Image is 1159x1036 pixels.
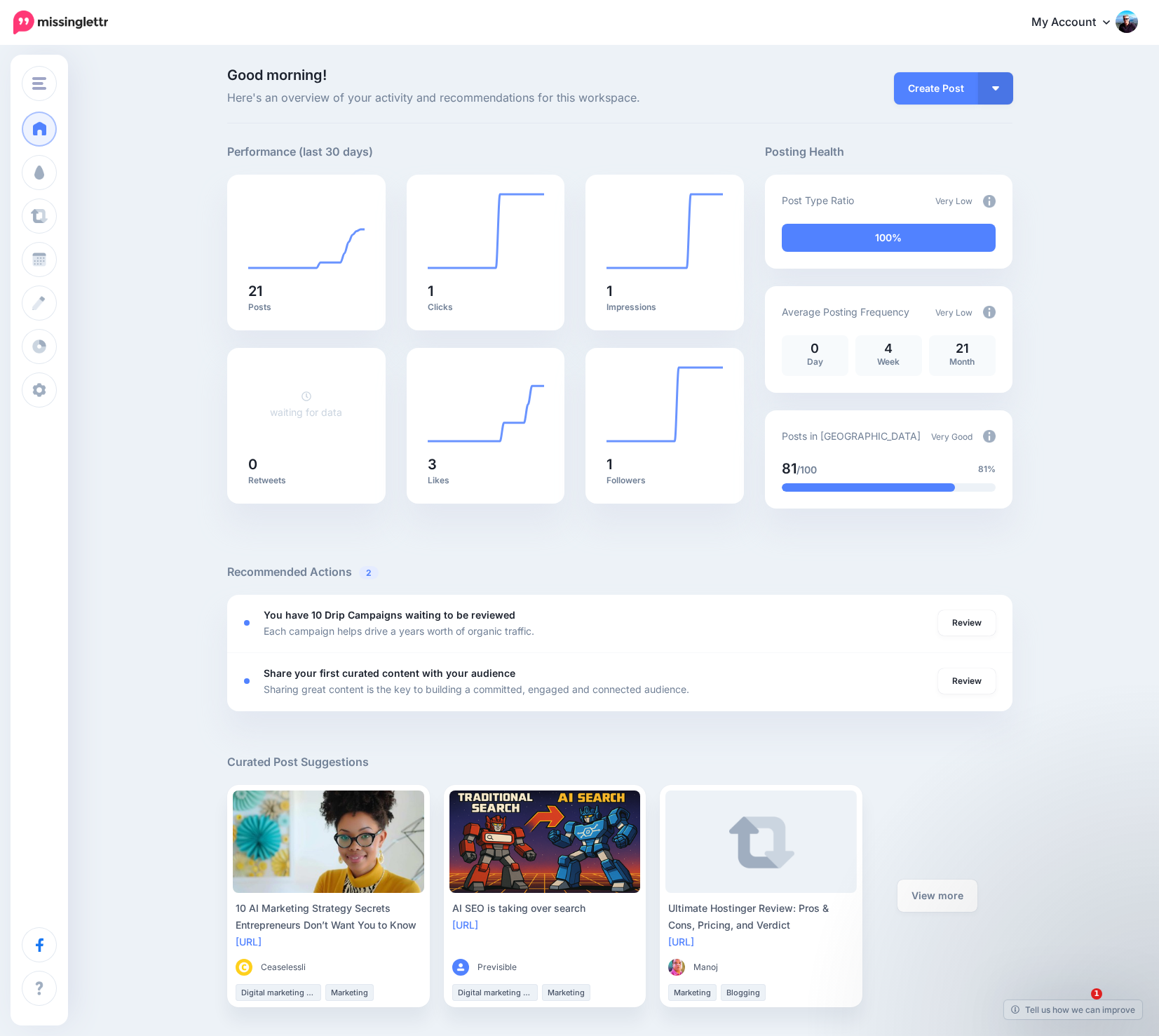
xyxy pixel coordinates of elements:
[935,307,972,318] span: Very Low
[477,960,517,974] span: Previsible
[606,475,723,486] p: Followers
[807,356,823,367] span: Day
[931,431,972,442] span: Very Good
[782,428,921,444] p: Posts in [GEOGRAPHIC_DATA]
[1017,6,1138,40] a: My Account
[938,610,996,635] a: Review
[668,900,854,934] div: Ultimate Hostinger Review: Pros & Cons, Pricing, and Verdict
[428,284,544,298] h5: 1
[949,356,975,367] span: Month
[668,959,685,976] img: Q4V7QUO4NL7KLF7ETPAEVJZD8V2L8K9O_thumb.jpg
[862,342,915,355] p: 4
[452,959,469,976] img: user_default_image.png
[606,457,723,471] h5: 1
[227,89,744,107] span: Here's an overview of your activity and recommendations for this workspace.
[936,342,989,355] p: 21
[978,462,996,476] span: 81%
[244,620,250,626] div: <div class='status-dot small red margin-right'></div>Error
[983,430,996,443] img: info-circle-grey.png
[782,224,996,252] div: 100% of your posts in the last 30 days have been from Drip Campaigns
[782,483,955,492] div: 81% of your posts in the last 30 days have been from Drip Campaigns
[264,623,534,639] p: Each campaign helps drive a years worth of organic traffic.
[797,464,817,476] span: /100
[227,67,327,83] span: Good morning!
[248,475,365,486] p: Retweets
[1091,988,1102,1000] span: 1
[261,960,306,974] span: Ceaselessli
[668,936,694,948] a: [URL]
[236,936,262,948] a: [URL]
[227,143,373,161] h5: Performance (last 30 days)
[983,306,996,318] img: info-circle-grey.png
[897,880,977,912] a: View more
[606,302,723,313] p: Impressions
[236,984,321,1001] li: Digital marketing strategy
[1062,988,1096,1022] iframe: Intercom live chat
[606,284,723,298] h5: 1
[264,667,515,679] b: Share your first curated content with your audience
[542,984,590,1001] li: Marketing
[270,390,342,418] a: waiting for data
[13,11,108,34] img: Missinglettr
[236,900,421,934] div: 10 AI Marketing Strategy Secrets Entrepreneurs Don’t Want You to Know
[877,356,900,367] span: Week
[693,960,718,974] span: Manoj
[227,563,1012,581] h5: Recommended Actions
[992,86,999,90] img: arrow-down-white.png
[782,460,797,477] span: 81
[782,304,909,320] p: Average Posting Frequency
[264,609,515,621] b: You have 10 Drip Campaigns waiting to be reviewed
[836,900,1117,998] iframe: Intercom notifications message
[1004,1000,1142,1019] a: Tell us how we can improve
[452,919,478,931] a: [URL]
[428,302,544,313] p: Clicks
[248,302,365,313] p: Posts
[935,196,972,206] span: Very Low
[765,143,1012,161] h5: Posting Health
[983,195,996,208] img: info-circle-grey.png
[721,984,766,1001] li: Blogging
[32,77,46,90] img: menu.png
[428,457,544,471] h5: 3
[248,457,365,471] h5: 0
[452,900,638,917] div: AI SEO is taking over search
[938,668,996,694] a: Review
[227,753,1012,771] h5: Curated Post Suggestions
[236,959,252,976] img: MQSJWLHJCKXV2AQVWKGQBXABK9I9LYSZ_thumb.gif
[248,284,365,298] h5: 21
[668,984,717,1001] li: Marketing
[452,984,538,1001] li: Digital marketing strategy
[359,566,379,579] span: 2
[782,192,854,208] p: Post Type Ratio
[894,72,978,105] a: Create Post
[428,475,544,486] p: Likes
[325,984,374,1001] li: Marketing
[789,342,841,355] p: 0
[244,678,250,684] div: <div class='status-dot small red margin-right'></div>Error
[264,681,689,697] p: Sharing great content is the key to building a committed, engaged and connected audience.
